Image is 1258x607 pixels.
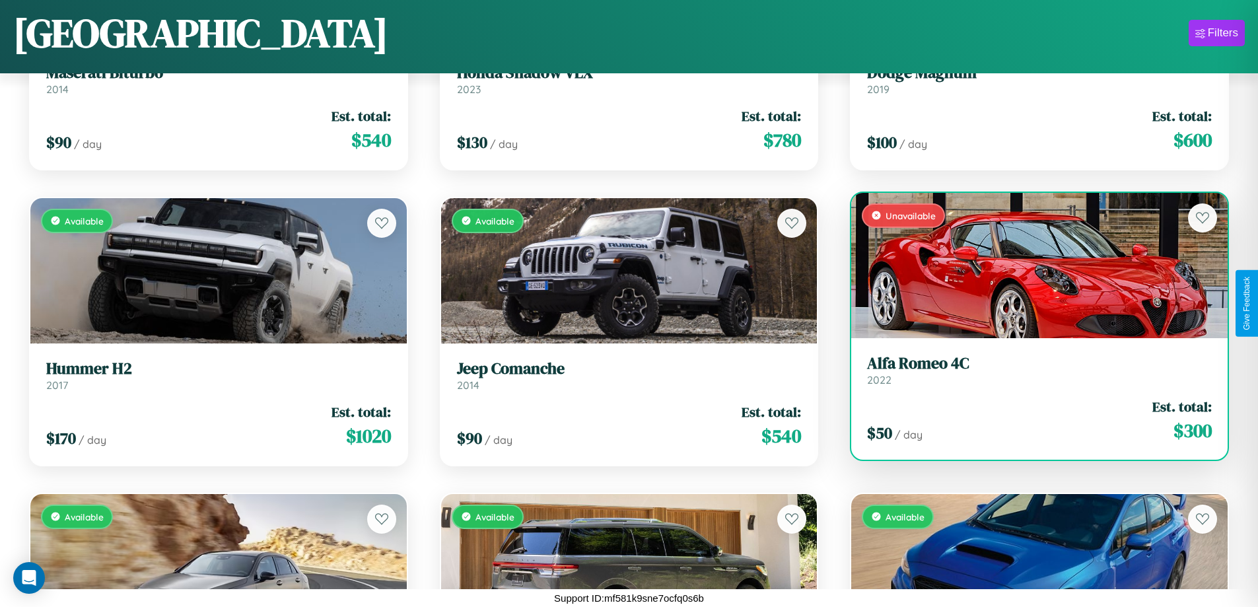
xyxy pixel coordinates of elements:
[46,359,391,392] a: Hummer H22017
[46,63,391,83] h3: Maserati Biturbo
[1189,20,1245,46] button: Filters
[1152,397,1212,416] span: Est. total:
[886,210,936,221] span: Unavailable
[65,215,104,227] span: Available
[867,83,890,96] span: 2019
[763,127,801,153] span: $ 780
[457,378,479,392] span: 2014
[1242,277,1251,330] div: Give Feedback
[1208,26,1238,40] div: Filters
[485,433,512,446] span: / day
[1173,417,1212,444] span: $ 300
[867,131,897,153] span: $ 100
[457,63,802,83] h3: Honda Shadow VLX
[554,589,704,607] p: Support ID: mf581k9sne7ocfq0s6b
[457,359,802,392] a: Jeep Comanche2014
[742,402,801,421] span: Est. total:
[74,137,102,151] span: / day
[46,83,69,96] span: 2014
[1173,127,1212,153] span: $ 600
[867,422,892,444] span: $ 50
[1152,106,1212,125] span: Est. total:
[46,359,391,378] h3: Hummer H2
[457,63,802,96] a: Honda Shadow VLX2023
[46,131,71,153] span: $ 90
[475,215,514,227] span: Available
[346,423,391,449] span: $ 1020
[457,131,487,153] span: $ 130
[65,511,104,522] span: Available
[886,511,925,522] span: Available
[79,433,106,446] span: / day
[490,137,518,151] span: / day
[867,373,891,386] span: 2022
[332,402,391,421] span: Est. total:
[761,423,801,449] span: $ 540
[475,511,514,522] span: Available
[46,427,76,449] span: $ 170
[867,354,1212,386] a: Alfa Romeo 4C2022
[13,6,388,60] h1: [GEOGRAPHIC_DATA]
[351,127,391,153] span: $ 540
[899,137,927,151] span: / day
[867,63,1212,96] a: Dodge Magnum2019
[457,83,481,96] span: 2023
[46,378,68,392] span: 2017
[867,354,1212,373] h3: Alfa Romeo 4C
[742,106,801,125] span: Est. total:
[867,63,1212,83] h3: Dodge Magnum
[457,359,802,378] h3: Jeep Comanche
[46,63,391,96] a: Maserati Biturbo2014
[332,106,391,125] span: Est. total:
[895,428,923,441] span: / day
[457,427,482,449] span: $ 90
[13,562,45,594] div: Open Intercom Messenger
